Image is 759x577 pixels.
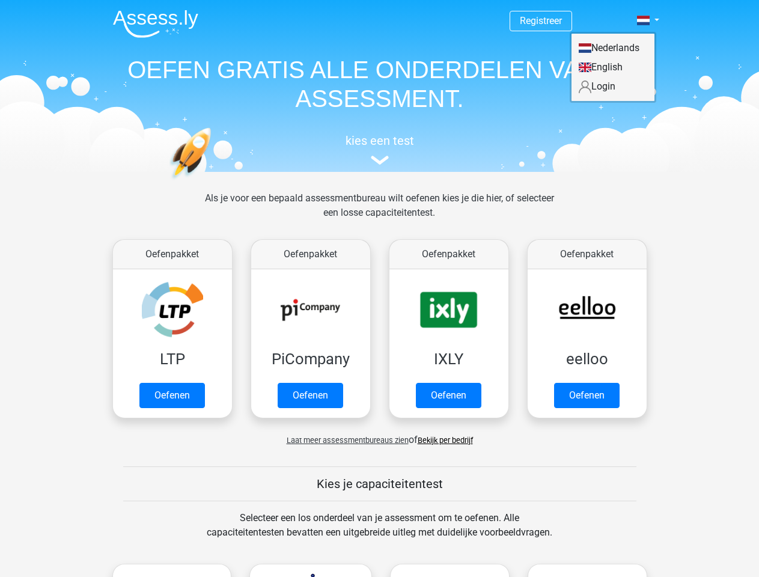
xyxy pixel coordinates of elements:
a: Oefenen [416,383,481,408]
a: Registreer [520,15,562,26]
a: Login [572,77,654,96]
div: Als je voor een bepaald assessmentbureau wilt oefenen kies je die hier, of selecteer een losse ca... [195,191,564,234]
a: Oefenen [554,383,620,408]
div: of [103,423,656,447]
img: oefenen [169,127,258,236]
a: Nederlands [572,38,654,58]
a: English [572,58,654,77]
a: kies een test [103,133,656,165]
span: Laat meer assessmentbureaus zien [287,436,409,445]
a: Bekijk per bedrijf [418,436,473,445]
h1: OEFEN GRATIS ALLE ONDERDELEN VAN JE ASSESSMENT. [103,55,656,113]
img: Assessly [113,10,198,38]
h5: kies een test [103,133,656,148]
h5: Kies je capaciteitentest [123,477,636,491]
a: Oefenen [139,383,205,408]
img: assessment [371,156,389,165]
a: Oefenen [278,383,343,408]
div: Selecteer een los onderdeel van je assessment om te oefenen. Alle capaciteitentesten bevatten een... [195,511,564,554]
